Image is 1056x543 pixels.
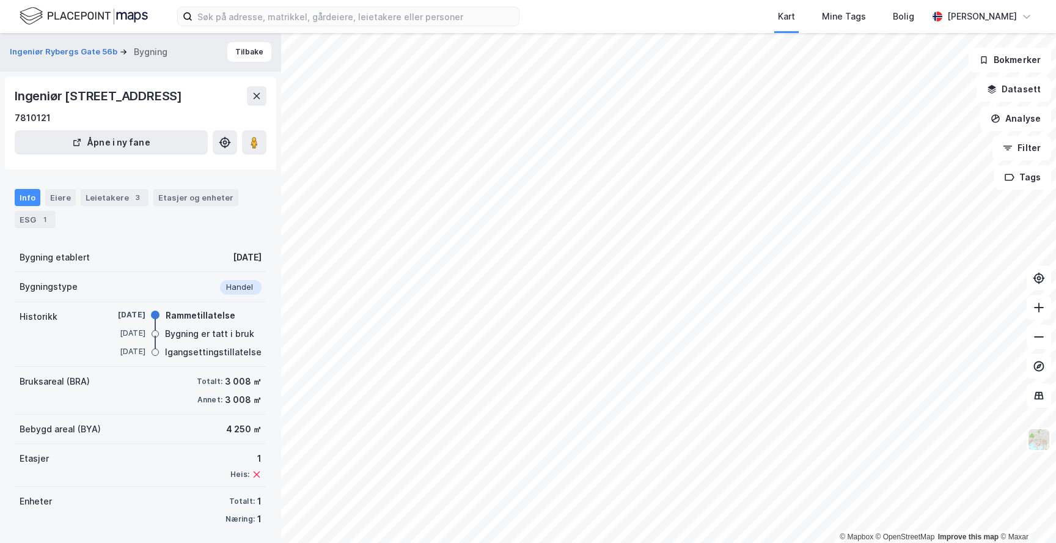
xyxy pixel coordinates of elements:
[226,422,262,437] div: 4 250 ㎡
[994,165,1051,190] button: Tags
[980,106,1051,131] button: Analyse
[134,45,167,59] div: Bygning
[97,328,145,339] div: [DATE]
[778,9,795,24] div: Kart
[226,514,255,524] div: Næring:
[225,374,262,389] div: 3 008 ㎡
[20,451,49,466] div: Etasjer
[193,7,519,26] input: Søk på adresse, matrikkel, gårdeiere, leietakere eller personer
[1027,428,1050,451] img: Z
[15,211,56,228] div: ESG
[20,422,101,437] div: Bebygd areal (BYA)
[81,189,148,206] div: Leietakere
[165,345,262,360] div: Igangsettingstillatelse
[20,6,148,27] img: logo.f888ab2527a4732fd821a326f86c7f29.svg
[227,42,271,62] button: Tilbake
[15,189,40,206] div: Info
[38,213,51,226] div: 1
[20,279,78,294] div: Bygningstype
[97,309,145,320] div: [DATE]
[969,48,1051,72] button: Bokmerker
[45,189,76,206] div: Eiere
[233,250,262,265] div: [DATE]
[20,309,57,324] div: Historikk
[165,327,254,341] div: Bygning er tatt i bruk
[197,377,222,386] div: Totalt:
[15,111,51,125] div: 7810121
[822,9,866,24] div: Mine Tags
[257,494,262,509] div: 1
[97,346,145,357] div: [DATE]
[230,451,262,466] div: 1
[992,136,1051,160] button: Filter
[840,533,873,541] a: Mapbox
[995,484,1056,543] iframe: Chat Widget
[876,533,935,541] a: OpenStreetMap
[230,470,249,479] div: Heis:
[166,308,235,323] div: Rammetillatelse
[893,9,914,24] div: Bolig
[947,9,1017,24] div: [PERSON_NAME]
[938,533,999,541] a: Improve this map
[131,191,144,204] div: 3
[20,250,90,265] div: Bygning etablert
[15,86,185,106] div: Ingeniør [STREET_ADDRESS]
[229,497,255,506] div: Totalt:
[977,77,1051,102] button: Datasett
[257,512,262,526] div: 1
[10,46,120,58] button: Ingeniør Rybergs Gate 56b
[20,494,52,509] div: Enheter
[197,395,222,405] div: Annet:
[995,484,1056,543] div: Kontrollprogram for chat
[225,393,262,407] div: 3 008 ㎡
[20,374,90,389] div: Bruksareal (BRA)
[15,130,208,155] button: Åpne i ny fane
[158,192,233,203] div: Etasjer og enheter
